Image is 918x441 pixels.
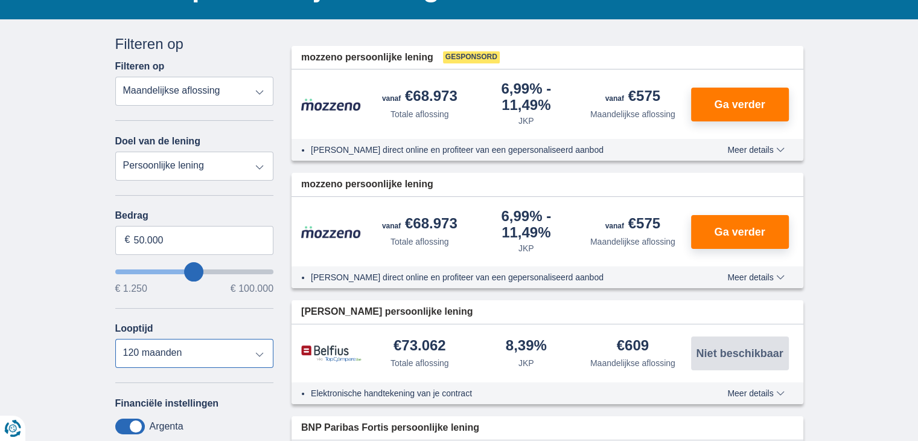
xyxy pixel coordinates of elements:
[382,216,457,233] div: €68.973
[718,272,793,282] button: Meer details
[478,82,575,112] div: 6,99%
[518,242,534,254] div: JKP
[617,338,649,355] div: €609
[590,357,675,369] div: Maandelijkse aflossing
[115,34,274,54] div: Filteren op
[115,323,153,334] label: Looptijd
[394,338,446,355] div: €73.062
[301,178,433,192] span: mozzeno persoonlijke lening
[727,273,784,282] span: Meer details
[115,136,200,147] label: Doel van de lening
[301,305,473,319] span: [PERSON_NAME] persoonlijke lening
[150,421,183,432] label: Argenta
[605,216,660,233] div: €575
[696,348,783,359] span: Niet beschikbaar
[506,338,547,355] div: 8,39%
[714,99,765,110] span: Ga verder
[478,209,575,240] div: 6,99%
[691,215,789,249] button: Ga verder
[691,88,789,121] button: Ga verder
[115,269,274,274] input: wantToBorrow
[691,336,789,370] button: Niet beschikbaar
[115,61,165,72] label: Filteren op
[382,89,457,106] div: €68.973
[125,233,130,247] span: €
[311,144,683,156] li: [PERSON_NAME] direct online en profiteer van een gepersonaliseerd aanbod
[727,389,784,398] span: Meer details
[518,115,534,127] div: JKP
[115,398,219,409] label: Financiële instellingen
[115,210,274,221] label: Bedrag
[590,108,675,120] div: Maandelijkse aflossing
[605,89,660,106] div: €575
[718,145,793,155] button: Meer details
[231,284,273,294] span: € 100.000
[115,284,147,294] span: € 1.250
[301,225,362,239] img: product.pl.alt Mozzeno
[590,236,675,248] div: Maandelijkse aflossing
[390,108,449,120] div: Totale aflossing
[714,227,765,237] span: Ga verder
[390,357,449,369] div: Totale aflossing
[443,51,500,63] span: Gesponsord
[727,146,784,154] span: Meer details
[311,387,683,399] li: Elektronische handtekening van je contract
[301,98,362,111] img: product.pl.alt Mozzeno
[301,51,433,65] span: mozzeno persoonlijke lening
[390,236,449,248] div: Totale aflossing
[301,345,362,362] img: product.pl.alt Belfius
[301,421,479,435] span: BNP Paribas Fortis persoonlijke lening
[311,271,683,283] li: [PERSON_NAME] direct online en profiteer van een gepersonaliseerd aanbod
[718,388,793,398] button: Meer details
[518,357,534,369] div: JKP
